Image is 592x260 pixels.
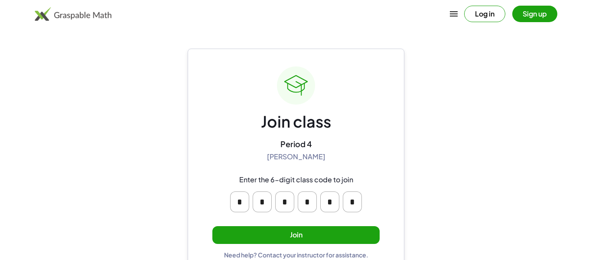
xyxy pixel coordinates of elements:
div: Enter the 6-digit class code to join [239,175,353,184]
button: Sign up [512,6,557,22]
div: Join class [261,112,331,132]
button: Log in [464,6,505,22]
div: Period 4 [280,139,312,149]
div: [PERSON_NAME] [267,152,325,161]
button: Join [212,226,380,244]
div: Need help? Contact your instructor for assistance. [224,251,368,259]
